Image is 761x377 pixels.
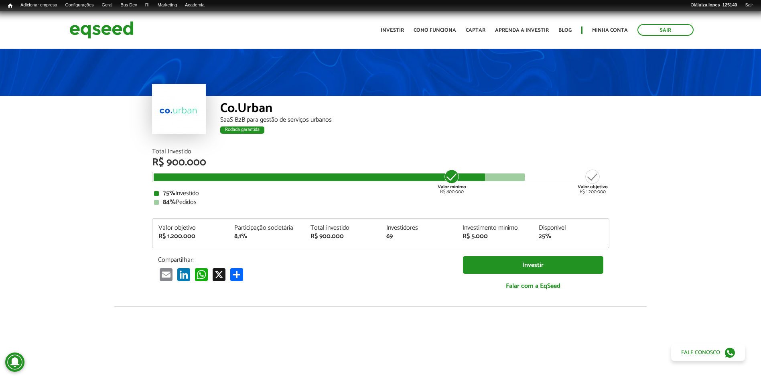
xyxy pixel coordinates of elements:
div: Total investido [310,225,375,231]
div: Participação societária [234,225,298,231]
div: 25% [539,233,603,240]
div: Valor objetivo [158,225,223,231]
a: Minha conta [592,28,628,33]
a: Sair [741,2,757,8]
div: R$ 1.200.000 [158,233,223,240]
strong: Valor mínimo [438,183,466,191]
strong: 75% [163,188,175,199]
div: Rodada garantida [220,126,264,134]
div: Investimento mínimo [463,225,527,231]
a: Investir [381,28,404,33]
strong: luiza.lopes_125140 [698,2,737,7]
div: Pedidos [154,199,607,206]
a: Configurações [61,2,98,8]
div: 69 [386,233,451,240]
a: Blog [558,28,572,33]
a: Falar com a EqSeed [463,278,603,294]
a: Oláluiza.lopes_125140 [686,2,741,8]
a: Aprenda a investir [495,28,549,33]
a: X [211,268,227,281]
div: Investidores [386,225,451,231]
p: Compartilhar: [158,256,451,264]
a: Início [4,2,16,10]
div: 8,1% [234,233,298,240]
a: Compartilhar [229,268,245,281]
a: Geral [97,2,116,8]
a: LinkedIn [176,268,192,281]
div: R$ 900.000 [310,233,375,240]
a: Fale conosco [671,344,745,361]
a: Como funciona [414,28,456,33]
div: R$ 800.000 [437,169,467,194]
a: Academia [181,2,209,8]
div: Disponível [539,225,603,231]
div: R$ 1.200.000 [578,169,608,194]
div: Total Investido [152,149,609,155]
a: Adicionar empresa [16,2,61,8]
div: R$ 5.000 [463,233,527,240]
div: Investido [154,190,607,197]
div: Co.Urban [220,102,609,117]
a: RI [141,2,154,8]
a: Investir [463,256,603,274]
img: EqSeed [69,19,134,41]
strong: Valor objetivo [578,183,608,191]
a: Captar [466,28,485,33]
a: Email [158,268,174,281]
a: WhatsApp [193,268,209,281]
a: Marketing [154,2,181,8]
div: SaaS B2B para gestão de serviços urbanos [220,117,609,123]
a: Sair [637,24,694,36]
strong: 84% [163,197,176,208]
a: Bus Dev [116,2,141,8]
div: R$ 900.000 [152,157,609,168]
span: Início [8,3,12,8]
